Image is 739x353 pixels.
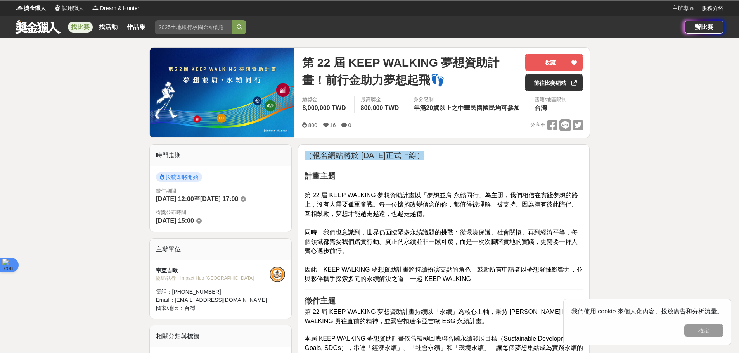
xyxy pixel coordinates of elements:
[156,208,286,216] span: 得獎公布時間
[156,196,194,202] span: [DATE] 12:00
[571,308,723,315] span: 我們使用 cookie 來個人化內容、投放廣告和分析流量。
[525,74,583,91] a: 前往比賽網站
[150,48,295,137] img: Cover Image
[16,4,46,12] a: Logo獎金獵人
[96,22,121,33] a: 找活動
[156,172,202,182] span: 投稿即將開始
[361,96,401,103] span: 最高獎金
[348,122,351,128] span: 0
[305,172,336,180] strong: 計畫主題
[200,196,238,202] span: [DATE] 17:00
[305,296,336,305] strong: 徵件主題
[62,4,84,12] span: 試用獵人
[302,54,519,89] span: 第 22 屆 KEEP WALKING 夢想資助計畫！前行金助力夢想起飛👣
[414,105,520,111] span: 年滿20歲以上之中華民國國民均可參加
[92,4,139,12] a: LogoDream & Hunter
[124,22,149,33] a: 作品集
[156,296,270,304] div: Email： [EMAIL_ADDRESS][DOMAIN_NAME]
[156,267,270,275] div: 帝亞吉歐
[305,192,578,217] span: 第 22 屆 KEEP WALKING 夢想資助計畫以「夢想並肩 永續同行」為主題，我們相信在實踐夢想的路上，沒有人需要孤軍奮戰。每一位懷抱改變信念的你，都值得被理解、被支持。因為擁有彼此陪伴、...
[68,22,93,33] a: 找比賽
[525,54,583,71] button: 收藏
[684,324,723,337] button: 確定
[184,305,195,311] span: 台灣
[305,229,578,254] span: 同時，我們也意識到，世界仍面臨眾多永續議題的挑戰：從環境保護、社會關懷、再到經濟平等，每個領域都需要我們踏實行動。真正的永續並非一蹴可幾，而是一次次腳踏實地的實踐，更需要一群人齊心邁步前行。
[361,105,399,111] span: 800,000 TWD
[156,288,270,296] div: 電話： [PHONE_NUMBER]
[24,4,46,12] span: 獎金獵人
[194,196,200,202] span: 至
[100,4,139,12] span: Dream & Hunter
[156,188,176,194] span: 徵件期間
[156,305,185,311] span: 國家/地區：
[305,151,424,160] span: （報名網站將於 [DATE]正式上線）
[702,4,723,12] a: 服務介紹
[155,20,232,34] input: 2025土地銀行校園金融創意挑戰賽：從你出發 開啟智慧金融新頁
[305,308,579,324] span: 第 22 屆 KEEP WALKING 夢想資助計畫持續以「永續」為核心主軸，秉持 [PERSON_NAME] KEEP WALKING 勇往直前的精神，並緊密扣連帝亞吉歐 ESG 永續計畫。
[16,4,23,12] img: Logo
[302,96,348,103] span: 總獎金
[150,239,292,260] div: 主辦單位
[54,4,61,12] img: Logo
[54,4,84,12] a: Logo試用獵人
[308,122,317,128] span: 800
[535,105,547,111] span: 台灣
[302,105,346,111] span: 8,000,000 TWD
[150,325,292,347] div: 相關分類與標籤
[530,119,545,131] span: 分享至
[156,217,194,224] span: [DATE] 15:00
[414,96,522,103] div: 身分限制
[156,275,270,282] div: 協辦/執行： Impact Hub [GEOGRAPHIC_DATA]
[685,21,723,34] a: 辦比賽
[535,96,566,103] div: 國籍/地區限制
[672,4,694,12] a: 主辦專區
[150,145,292,166] div: 時間走期
[92,4,99,12] img: Logo
[330,122,336,128] span: 16
[305,266,582,282] span: 因此，KEEP WALKING 夢想資助計畫將持續扮演支點的角色，鼓勵所有申請者以夢想發揮影響力，並與夥伴攜手探索多元的永續解決之道，一起 KEEP WALKING！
